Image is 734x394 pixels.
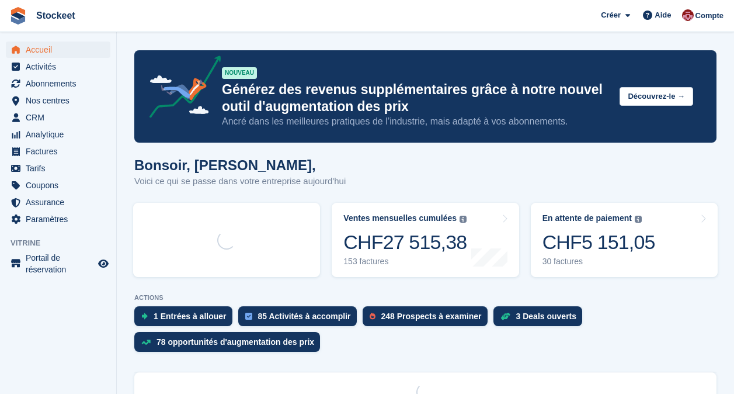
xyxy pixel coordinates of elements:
span: Paramètres [26,211,96,227]
span: Accueil [26,42,96,58]
a: menu [6,92,110,109]
a: 3 Deals ouverts [493,306,589,332]
span: CRM [26,109,96,126]
p: Voici ce qui se passe dans votre entreprise aujourd'hui [134,175,346,188]
a: menu [6,126,110,143]
a: menu [6,252,110,275]
a: 85 Activités à accomplir [238,306,363,332]
span: Créer [601,9,621,21]
div: 153 factures [343,257,467,267]
span: Factures [26,143,96,160]
div: NOUVEAU [222,67,257,79]
a: Stockeet [32,6,80,25]
a: menu [6,177,110,193]
div: CHF5 151,05 [542,230,655,254]
p: Générez des revenus supplémentaires grâce à notre nouvel outil d'augmentation des prix [222,81,610,115]
span: Portail de réservation [26,252,96,275]
span: Abonnements [26,75,96,92]
span: Coupons [26,177,96,193]
img: move_ins_to_allocate_icon-fdf77a2bb77ea45bf5b3d319d69a93e2d87916cf1d5bf7949dd705db3b84f3ca.svg [141,313,148,320]
span: Assurance [26,194,96,210]
img: prospect-51fa495bee0391a8d652442698ab0144808aea92771e9ea1ae160a38d050c398.svg [370,313,375,320]
img: icon-info-grey-7440780725fd019a000dd9b08b2336e03edf1995a4989e88bcd33f0948082b44.svg [635,216,642,223]
img: task-75834270c22a3079a89374b754ae025e5fb1db73e45f91037f5363f120a921f8.svg [245,313,252,320]
a: Boutique d'aperçu [96,257,110,271]
span: Analytique [26,126,96,143]
a: menu [6,211,110,227]
div: 248 Prospects à examiner [381,312,482,321]
a: menu [6,42,110,58]
a: menu [6,194,110,210]
span: Compte [695,10,723,22]
a: menu [6,160,110,177]
div: 1 Entrées à allouer [154,312,227,321]
div: CHF27 515,38 [343,230,467,254]
span: Tarifs [26,160,96,177]
div: 85 Activités à accomplir [258,312,351,321]
button: Découvrez-le → [620,87,693,106]
img: Léo, Romain et Val [682,9,694,21]
img: stora-icon-8386f47178a22dfd0bd8f6a31ec36ba5ce8667c1dd55bd0f319d3a0aa187defe.svg [9,7,27,25]
a: 248 Prospects à examiner [363,306,493,332]
a: Ventes mensuelles cumulées CHF27 515,38 153 factures [332,203,519,277]
a: menu [6,143,110,160]
img: price_increase_opportunities-93ffe204e8149a01c8c9dc8f82e8f89637d9d84a8eef4429ea346261dce0b2c0.svg [141,340,151,345]
span: Activités [26,58,96,75]
a: 1 Entrées à allouer [134,306,238,332]
p: Ancré dans les meilleures pratiques de l’industrie, mais adapté à vos abonnements. [222,115,610,128]
div: 30 factures [542,257,655,267]
img: icon-info-grey-7440780725fd019a000dd9b08b2336e03edf1995a4989e88bcd33f0948082b44.svg [460,216,467,223]
span: Nos centres [26,92,96,109]
a: En attente de paiement CHF5 151,05 30 factures [531,203,718,277]
span: Vitrine [11,237,116,249]
a: menu [6,58,110,75]
a: menu [6,75,110,92]
a: menu [6,109,110,126]
p: ACTIONS [134,294,716,302]
div: 78 opportunités d'augmentation des prix [156,337,314,347]
img: price-adjustments-announcement-icon-8257ccfd72463d97f412b2fc003d46551f7dbcb40ab6d574587a9cd5c0d94... [140,56,221,122]
a: 78 opportunités d'augmentation des prix [134,332,326,358]
div: En attente de paiement [542,213,632,223]
span: Aide [655,9,671,21]
img: deal-1b604bf984904fb50ccaf53a9ad4b4a5d6e5aea283cecdc64d6e3604feb123c2.svg [500,312,510,320]
h1: Bonsoir, [PERSON_NAME], [134,157,346,173]
div: 3 Deals ouverts [516,312,577,321]
div: Ventes mensuelles cumulées [343,213,457,223]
